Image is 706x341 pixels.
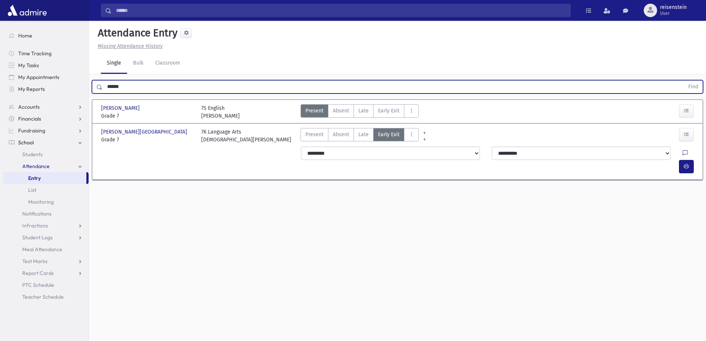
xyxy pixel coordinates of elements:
span: Present [305,131,324,138]
span: Notifications [22,210,52,217]
span: Student Logs [22,234,53,241]
a: Home [3,30,89,42]
span: Test Marks [22,258,47,265]
a: My Reports [3,83,89,95]
span: Absent [333,131,349,138]
span: My Reports [18,86,45,92]
span: Grade 7 [101,136,194,144]
span: User [660,10,687,16]
a: Test Marks [3,255,89,267]
button: Find [684,81,703,93]
span: reisenstein [660,4,687,10]
a: Accounts [3,101,89,113]
span: Report Cards [22,270,54,276]
a: Notifications [3,208,89,220]
span: Entry [28,175,41,181]
span: [PERSON_NAME] [101,104,141,112]
a: Classroom [149,53,186,74]
a: Students [3,148,89,160]
span: [PERSON_NAME][GEOGRAPHIC_DATA] [101,128,189,136]
div: AttTypes [301,104,419,120]
a: Financials [3,113,89,125]
a: Student Logs [3,232,89,243]
a: Time Tracking [3,47,89,59]
h5: Attendance Entry [95,27,178,39]
span: Infractions [22,222,48,229]
input: Search [112,4,570,17]
a: PTC Schedule [3,279,89,291]
div: AttTypes [301,128,419,144]
span: Time Tracking [18,50,52,57]
a: Infractions [3,220,89,232]
span: My Tasks [18,62,39,69]
a: Single [101,53,127,74]
img: AdmirePro [6,3,49,18]
span: Meal Attendance [22,246,62,253]
a: List [3,184,89,196]
span: My Appointments [18,74,59,81]
span: Attendance [22,163,50,170]
span: Absent [333,107,349,115]
u: Missing Attendance History [98,43,163,49]
a: My Tasks [3,59,89,71]
span: Teacher Schedule [22,294,64,300]
a: Monitoring [3,196,89,208]
span: Late [358,107,369,115]
span: Late [358,131,369,138]
a: Report Cards [3,267,89,279]
span: Accounts [18,104,40,110]
span: PTC Schedule [22,282,54,288]
a: Attendance [3,160,89,172]
span: Early Exit [378,131,400,138]
span: Grade 7 [101,112,194,120]
div: 7K Language Arts [DEMOGRAPHIC_DATA][PERSON_NAME] [201,128,291,144]
a: Teacher Schedule [3,291,89,303]
a: Bulk [127,53,149,74]
a: My Appointments [3,71,89,83]
span: Fundraising [18,127,45,134]
a: Missing Attendance History [95,43,163,49]
span: Early Exit [378,107,400,115]
a: Meal Attendance [3,243,89,255]
span: School [18,139,34,146]
span: Present [305,107,324,115]
a: School [3,137,89,148]
div: 7S English [PERSON_NAME] [201,104,240,120]
a: Entry [3,172,86,184]
span: List [28,187,36,193]
span: Students [22,151,43,158]
a: Fundraising [3,125,89,137]
span: Monitoring [28,199,54,205]
span: Home [18,32,32,39]
span: Financials [18,115,41,122]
